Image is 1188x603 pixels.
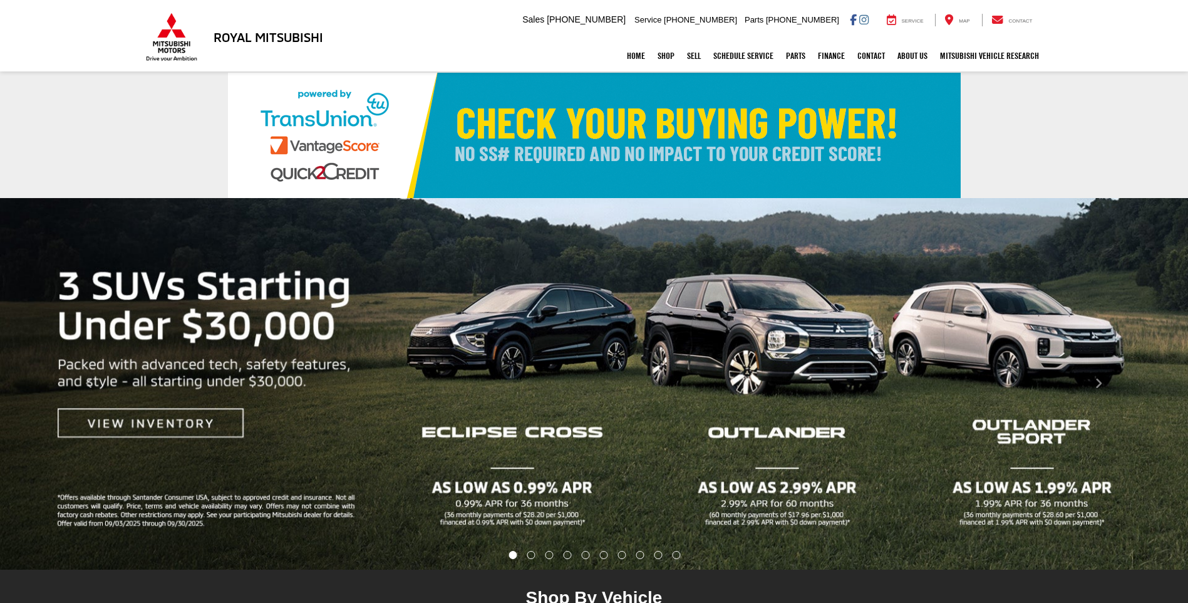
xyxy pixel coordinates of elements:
[934,40,1045,71] a: Mitsubishi Vehicle Research
[959,18,969,24] span: Map
[982,14,1042,26] a: Contact
[681,40,707,71] a: Sell
[1010,223,1188,545] button: Click to view next picture.
[599,551,607,559] li: Go to slide number 6.
[547,14,626,24] span: [PHONE_NUMBER]
[228,73,961,198] img: Check Your Buying Power
[812,40,851,71] a: Finance
[664,15,737,24] span: [PHONE_NUMBER]
[745,15,763,24] span: Parts
[877,14,933,26] a: Service
[545,551,554,559] li: Go to slide number 3.
[766,15,839,24] span: [PHONE_NUMBER]
[621,40,651,71] a: Home
[654,551,662,559] li: Go to slide number 9.
[509,551,517,559] li: Go to slide number 1.
[851,40,891,71] a: Contact
[617,551,626,559] li: Go to slide number 7.
[707,40,780,71] a: Schedule Service: Opens in a new tab
[902,18,924,24] span: Service
[1008,18,1032,24] span: Contact
[935,14,979,26] a: Map
[634,15,661,24] span: Service
[859,14,869,24] a: Instagram: Click to visit our Instagram page
[564,551,572,559] li: Go to slide number 4.
[891,40,934,71] a: About Us
[651,40,681,71] a: Shop
[672,551,680,559] li: Go to slide number 10.
[522,14,544,24] span: Sales
[780,40,812,71] a: Parts: Opens in a new tab
[527,551,535,559] li: Go to slide number 2.
[850,14,857,24] a: Facebook: Click to visit our Facebook page
[582,551,590,559] li: Go to slide number 5.
[143,13,200,61] img: Mitsubishi
[636,551,644,559] li: Go to slide number 8.
[214,30,323,44] h3: Royal Mitsubishi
